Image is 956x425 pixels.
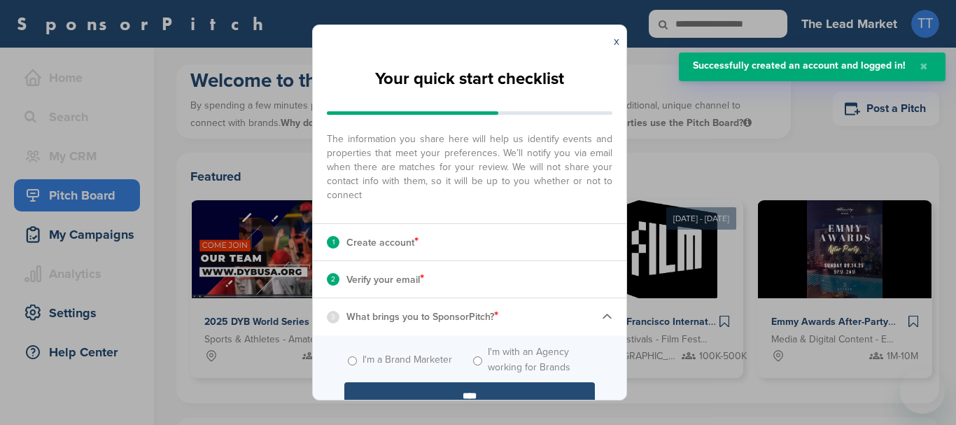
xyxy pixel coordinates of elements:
[363,352,452,368] label: I'm a Brand Marketer
[346,233,419,251] p: Create account
[327,125,612,202] span: The information you share here will help us identify events and properties that meet your prefere...
[327,273,339,286] div: 2
[693,61,906,71] div: Successfully created an account and logged in!
[614,34,619,48] a: x
[900,369,945,414] iframe: Button to launch messaging window
[346,307,498,326] p: What brings you to SponsorPitch?
[346,270,424,288] p: Verify your email
[327,311,339,323] div: 3
[488,344,595,375] label: I'm with an Agency working for Brands
[375,64,564,95] h2: Your quick start checklist
[602,312,612,322] img: Checklist arrow 1
[327,236,339,249] div: 1
[916,61,932,73] button: Close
